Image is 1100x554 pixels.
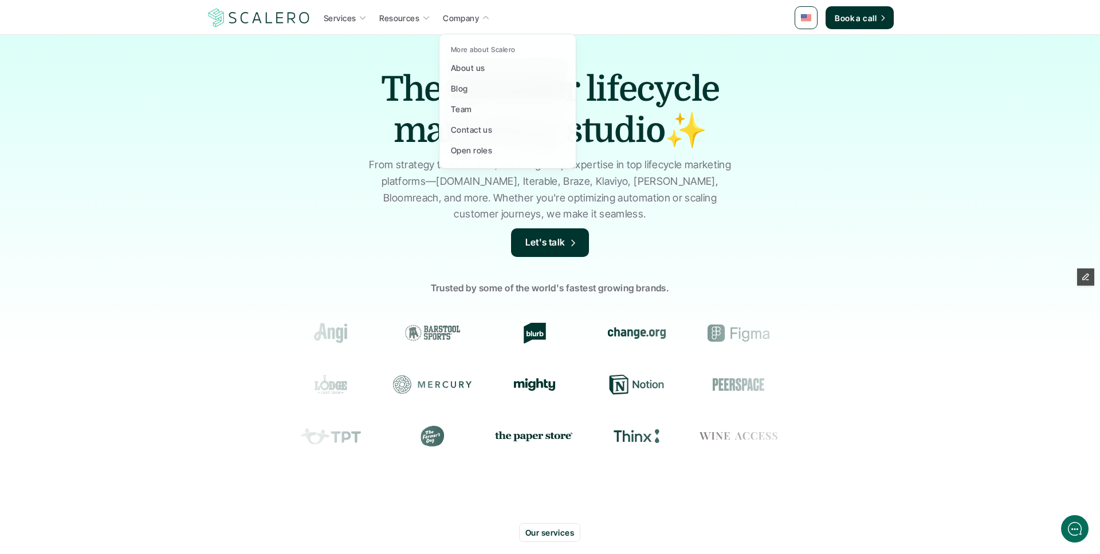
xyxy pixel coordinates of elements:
p: About us [451,62,485,74]
img: Groome [812,326,867,340]
a: Team [447,98,568,119]
div: Figma [698,323,777,343]
div: Wine Access [699,426,778,446]
p: Open roles [451,144,492,156]
a: Let's talk [511,228,589,257]
div: Prose [801,426,880,446]
div: Typically replies in a few hours [43,22,136,30]
div: Thinx [597,426,676,446]
p: Resources [379,12,419,24]
tspan: GIF [182,392,191,398]
button: Edit Framer Content [1077,268,1094,286]
p: Our services [525,527,574,539]
p: From strategy to execution, we bring deep expertise in top lifecycle marketing platforms—[DOMAIN_... [364,157,736,223]
div: Barstool [392,323,472,343]
a: Blog [447,78,568,98]
g: /> [179,390,194,399]
div: Blurb [494,323,573,343]
h1: The premier lifecycle marketing studio✨ [349,69,751,151]
div: The Farmer's Dog [393,426,472,446]
div: Lodge Cast Iron [290,374,370,395]
p: More about Scalero [451,46,516,54]
div: Teachers Pay Teachers [291,426,370,446]
div: Mercury [392,374,472,395]
span: We run on Gist [96,367,145,374]
a: Contact us [447,119,568,140]
div: Resy [800,374,879,395]
img: the paper store [495,429,574,443]
a: Scalero company logo [206,7,312,28]
p: Team [451,103,472,115]
a: About us [447,57,568,78]
p: Let's talk [525,235,565,250]
p: Blog [451,82,468,94]
p: Company [443,12,479,24]
div: Notion [596,374,675,395]
button: />GIF [174,379,199,411]
p: Book a call [835,12,877,24]
div: Peerspace [698,374,777,395]
a: Book a call [826,6,894,29]
p: Services [324,12,356,24]
div: Angi [290,323,370,343]
a: Open roles [447,140,568,160]
div: change.org [596,323,675,343]
p: Contact us [451,124,492,136]
iframe: gist-messenger-bubble-iframe [1061,515,1089,543]
div: Mighty Networks [494,378,573,391]
div: ScaleroTypically replies in a few hours [34,7,215,30]
img: Scalero company logo [206,7,312,29]
div: Scalero [43,7,136,20]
